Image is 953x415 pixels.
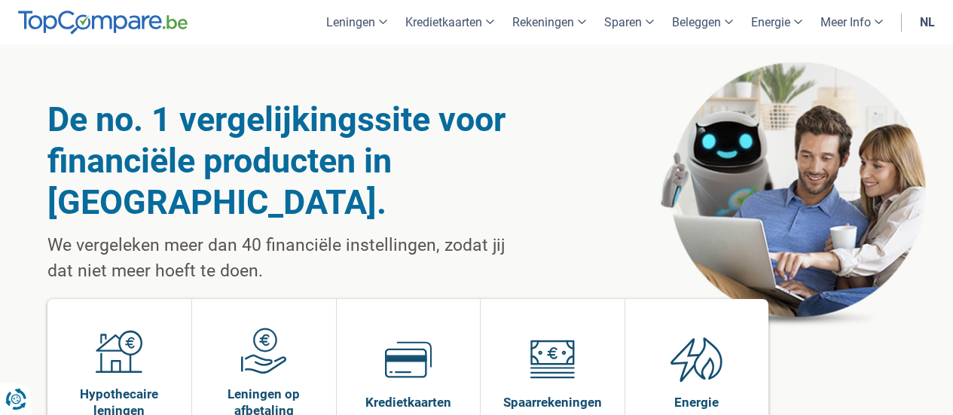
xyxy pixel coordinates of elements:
[670,336,723,383] img: Energie
[674,394,719,410] span: Energie
[96,328,142,374] img: Hypothecaire leningen
[18,11,188,35] img: TopCompare
[385,336,432,383] img: Kredietkaarten
[529,336,576,383] img: Spaarrekeningen
[47,99,520,223] h1: De no. 1 vergelijkingssite voor financiële producten in [GEOGRAPHIC_DATA].
[365,394,451,410] span: Kredietkaarten
[240,328,287,374] img: Leningen op afbetaling
[47,233,520,284] p: We vergeleken meer dan 40 financiële instellingen, zodat jij dat niet meer hoeft te doen.
[503,394,602,410] span: Spaarrekeningen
